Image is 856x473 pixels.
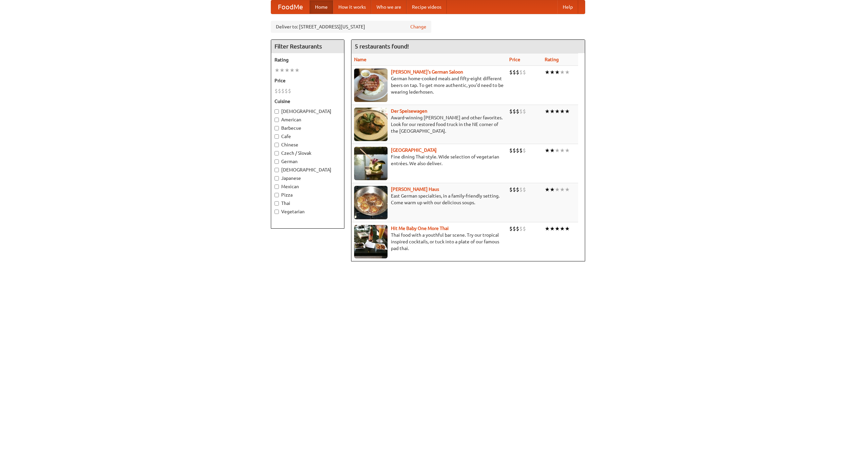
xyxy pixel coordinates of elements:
label: German [275,158,341,165]
a: FoodMe [271,0,310,14]
li: $ [278,87,281,95]
li: $ [509,225,513,232]
li: ★ [560,186,565,193]
label: Japanese [275,175,341,182]
li: ★ [290,67,295,74]
p: Award-winning [PERSON_NAME] and other favorites. Look for our restored food truck in the NE corne... [354,114,504,134]
li: $ [519,69,523,76]
li: $ [509,147,513,154]
li: ★ [285,67,290,74]
div: Deliver to: [STREET_ADDRESS][US_STATE] [271,21,431,33]
a: [PERSON_NAME]'s German Saloon [391,69,463,75]
input: Chinese [275,143,279,147]
li: $ [516,147,519,154]
li: $ [523,69,526,76]
input: Czech / Slovak [275,151,279,155]
li: ★ [550,225,555,232]
li: ★ [565,108,570,115]
li: $ [513,225,516,232]
h5: Cuisine [275,98,341,105]
li: ★ [550,108,555,115]
input: Thai [275,201,279,206]
input: Pizza [275,193,279,197]
li: ★ [560,225,565,232]
label: [DEMOGRAPHIC_DATA] [275,108,341,115]
p: Fine dining Thai-style. Wide selection of vegetarian entrées. We also deliver. [354,153,504,167]
li: ★ [560,147,565,154]
a: Who we are [371,0,407,14]
li: $ [519,147,523,154]
input: Mexican [275,185,279,189]
li: ★ [550,147,555,154]
li: $ [513,186,516,193]
li: $ [523,147,526,154]
li: $ [516,69,519,76]
li: $ [513,108,516,115]
li: $ [513,69,516,76]
li: $ [513,147,516,154]
b: [PERSON_NAME] Haus [391,187,439,192]
li: $ [523,186,526,193]
a: Name [354,57,366,62]
label: Vegetarian [275,208,341,215]
li: ★ [545,69,550,76]
input: [DEMOGRAPHIC_DATA] [275,109,279,114]
label: Mexican [275,183,341,190]
label: American [275,116,341,123]
li: $ [509,186,513,193]
b: [GEOGRAPHIC_DATA] [391,147,437,153]
label: Cafe [275,133,341,140]
img: esthers.jpg [354,69,388,102]
input: American [275,118,279,122]
li: ★ [565,69,570,76]
img: babythai.jpg [354,225,388,258]
li: $ [516,225,519,232]
li: ★ [280,67,285,74]
img: speisewagen.jpg [354,108,388,141]
li: $ [275,87,278,95]
a: Help [557,0,578,14]
a: Change [410,23,426,30]
h5: Rating [275,56,341,63]
li: $ [523,225,526,232]
li: $ [523,108,526,115]
li: $ [516,108,519,115]
li: ★ [555,186,560,193]
label: Czech / Slovak [275,150,341,156]
li: $ [516,186,519,193]
li: ★ [555,108,560,115]
label: Barbecue [275,125,341,131]
li: ★ [555,225,560,232]
input: Japanese [275,176,279,181]
input: German [275,159,279,164]
li: ★ [545,186,550,193]
h5: Price [275,77,341,84]
h4: Filter Restaurants [271,40,344,53]
img: satay.jpg [354,147,388,180]
li: $ [285,87,288,95]
a: Hit Me Baby One More Thai [391,226,449,231]
li: ★ [565,147,570,154]
input: Cafe [275,134,279,139]
li: ★ [555,69,560,76]
a: Price [509,57,520,62]
label: Thai [275,200,341,207]
p: Thai food with a youthful bar scene. Try our tropical inspired cocktails, or tuck into a plate of... [354,232,504,252]
label: Chinese [275,141,341,148]
a: Rating [545,57,559,62]
li: ★ [295,67,300,74]
li: $ [281,87,285,95]
li: ★ [555,147,560,154]
li: ★ [560,108,565,115]
input: Vegetarian [275,210,279,214]
label: Pizza [275,192,341,198]
a: Der Speisewagen [391,108,427,114]
input: Barbecue [275,126,279,130]
li: $ [509,108,513,115]
p: East German specialties, in a family-friendly setting. Come warm up with our delicious soups. [354,193,504,206]
a: How it works [333,0,371,14]
li: ★ [565,225,570,232]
